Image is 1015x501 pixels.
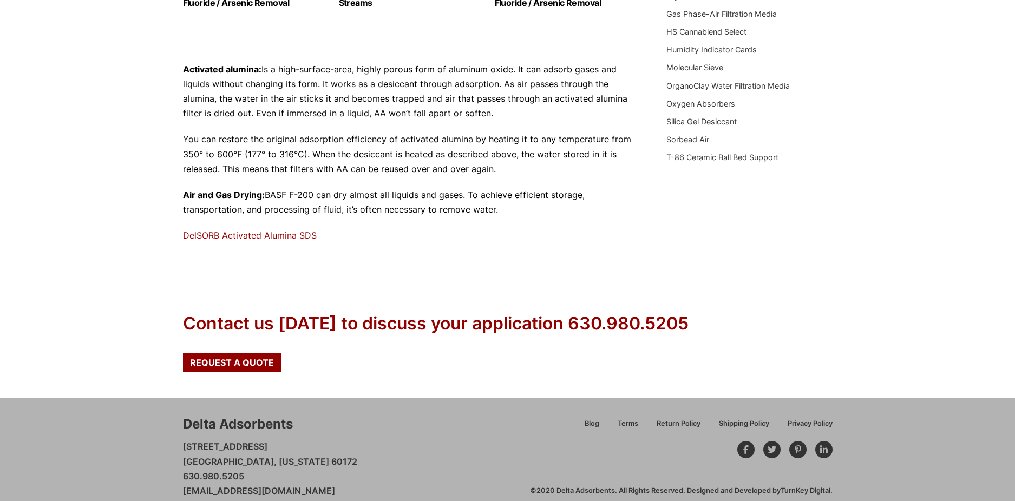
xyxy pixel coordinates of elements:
[666,99,735,108] a: Oxygen Absorbers
[183,64,261,75] strong: Activated alumina:
[183,189,265,200] strong: Air and Gas Drying:
[666,27,746,36] a: HS Cannablend Select
[666,135,709,144] a: Sorbead Air
[778,418,833,437] a: Privacy Policy
[719,420,769,427] span: Shipping Policy
[666,117,737,126] a: Silica Gel Desiccant
[618,420,638,427] span: Terms
[183,312,689,336] div: Contact us [DATE] to discuss your application 630.980.5205
[657,420,700,427] span: Return Policy
[666,81,790,90] a: OrganoClay Water Filtration Media
[183,353,281,371] a: Request a Quote
[183,230,317,241] a: DelSORB Activated Alumina SDS
[575,418,608,437] a: Blog
[190,358,274,367] span: Request a Quote
[183,439,357,498] p: [STREET_ADDRESS] [GEOGRAPHIC_DATA], [US_STATE] 60172 630.980.5205
[183,415,293,433] div: Delta Adsorbents
[788,420,833,427] span: Privacy Policy
[585,420,599,427] span: Blog
[183,132,634,176] p: You can restore the original adsorption efficiency of activated alumina by heating it to any temp...
[183,485,335,496] a: [EMAIL_ADDRESS][DOMAIN_NAME]
[183,188,634,217] p: BASF F-200 can dry almost all liquids and gases. To achieve efficient storage, transportation, an...
[530,486,833,496] div: ©2020 Delta Adsorbents. All Rights Reserved. Designed and Developed by .
[666,45,757,54] a: Humidity Indicator Cards
[666,63,723,72] a: Molecular Sieve
[647,418,710,437] a: Return Policy
[710,418,778,437] a: Shipping Policy
[183,62,634,121] p: Is a high-surface-area, highly porous form of aluminum oxide. It can adsorb gases and liquids wit...
[666,9,777,18] a: Gas Phase-Air Filtration Media
[608,418,647,437] a: Terms
[666,153,778,162] a: T-86 Ceramic Ball Bed Support
[781,486,830,495] a: TurnKey Digital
